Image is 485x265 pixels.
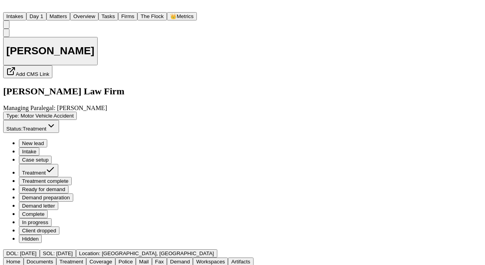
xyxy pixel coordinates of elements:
[22,149,36,155] span: Intake
[22,157,48,163] span: Case setup
[167,12,197,20] button: crownMetrics
[3,112,77,120] button: Edit Type: Motor Vehicle Accident
[6,259,20,265] span: Home
[46,13,70,19] a: Matters
[22,236,39,242] span: Hidden
[139,259,148,265] span: Mail
[6,113,19,119] span: Type :
[170,13,177,19] span: crown
[170,259,190,265] span: Demand
[155,259,164,265] span: Fax
[231,259,250,265] span: Artifacts
[19,139,47,147] button: New lead
[3,3,13,11] img: Finch Logo
[3,249,40,258] button: Edit DOL: 2025-08-03
[19,147,39,156] button: Intake
[70,13,98,19] a: Overview
[22,203,55,209] span: Demand letter
[6,45,94,57] h1: [PERSON_NAME]
[16,71,49,77] span: Add CMS Link
[118,13,137,19] a: Firms
[19,202,58,210] button: Demand letter
[118,259,133,265] span: Police
[3,37,98,66] button: Edit matter name
[57,105,107,111] span: [PERSON_NAME]
[23,126,46,132] span: Treatment
[22,186,65,192] span: Ready for demand
[40,249,76,258] button: Edit SOL: 2027-08-03
[22,140,44,146] span: New lead
[98,13,118,19] a: Tasks
[26,13,46,19] a: Day 1
[22,178,68,184] span: Treatment complete
[20,250,37,256] span: [DATE]
[3,86,482,97] h2: [PERSON_NAME] Law Firm
[19,226,59,235] button: Client dropped
[27,259,53,265] span: Documents
[20,113,74,119] span: Motor Vehicle Accident
[22,219,48,225] span: In progress
[167,13,197,19] a: crownMetrics
[19,218,52,226] button: In progress
[3,139,482,243] ul: Status options
[196,259,225,265] span: Workspaces
[59,259,83,265] span: Treatment
[79,250,100,256] span: Location :
[3,12,26,20] button: Intakes
[19,193,73,202] button: Demand preparation
[137,13,167,19] a: The Flock
[19,185,68,193] button: Ready for demand
[22,211,44,217] span: Complete
[19,210,48,218] button: Complete
[22,195,70,201] span: Demand preparation
[98,12,118,20] button: Tasks
[3,13,26,19] a: Intakes
[56,250,73,256] span: [DATE]
[3,29,9,37] button: Copy Matter ID
[19,164,58,177] button: Treatment
[118,12,137,20] button: Firms
[6,126,23,132] span: Status:
[3,105,56,111] span: Managing Paralegal:
[137,12,167,20] button: The Flock
[70,12,98,20] button: Overview
[22,170,46,176] span: Treatment
[89,259,112,265] span: Coverage
[102,250,214,256] span: [GEOGRAPHIC_DATA], [GEOGRAPHIC_DATA]
[22,228,56,234] span: Client dropped
[3,65,52,78] button: Add CMS Link
[46,12,70,20] button: Matters
[19,156,52,164] button: Case setup
[76,249,217,258] button: Edit Location: Burlington, TX
[6,250,19,256] span: DOL :
[26,12,46,20] button: Day 1
[43,250,55,256] span: SOL :
[3,120,59,133] button: Change status from Treatment
[177,13,194,19] span: Metrics
[3,5,13,12] a: Home
[19,235,42,243] button: Hidden
[19,177,72,185] button: Treatment complete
